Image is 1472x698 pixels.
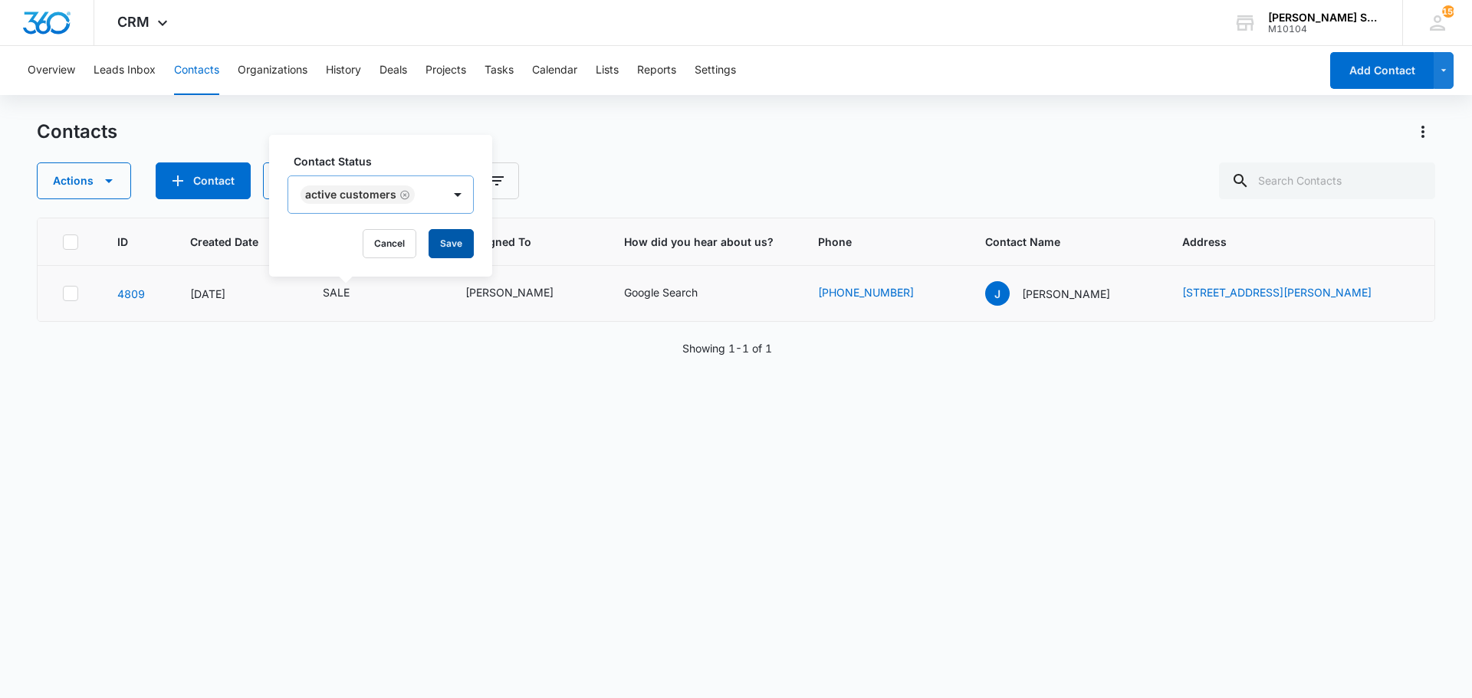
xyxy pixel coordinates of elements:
button: Actions [1411,120,1435,144]
div: SALE [323,284,350,300]
button: Save [429,229,474,258]
a: Navigate to contact details page for James [117,287,145,300]
button: Tasks [485,46,514,95]
h1: Contacts [37,120,117,143]
button: History [326,46,361,95]
div: [DATE] [190,286,286,302]
span: J [985,281,1010,306]
button: Reports [637,46,676,95]
div: [PERSON_NAME] [465,284,554,300]
p: Showing 1-1 of 1 [682,340,772,356]
div: Address - 2106 Daniel Lewis Dr, New Lenox, il, 60451, United States - Select to Edit Field [1182,284,1399,303]
div: account id [1268,24,1380,34]
span: Phone [818,234,926,250]
div: notifications count [1442,5,1454,18]
span: 150 [1442,5,1454,18]
button: Actions [37,162,131,199]
button: Organizations [238,46,307,95]
button: Add Contact [1330,52,1434,89]
div: How did you hear about us? - Google Search - Select to Edit Field [624,284,725,303]
div: Contact Name - James - Select to Edit Field [985,281,1138,306]
div: Active Customers [305,189,396,200]
div: account name [1268,11,1380,24]
span: Created Date [190,234,264,250]
input: Search Contacts [1219,162,1435,199]
button: Calendar [532,46,577,95]
span: Assigned To [465,234,565,250]
button: Settings [695,46,736,95]
a: [STREET_ADDRESS][PERSON_NAME] [1182,286,1372,299]
div: Assigned To - Ted DiMayo - Select to Edit Field [465,284,581,303]
button: Projects [426,46,466,95]
span: Contact Name [985,234,1123,250]
div: Remove Active Customers [396,189,410,200]
span: ID [117,234,131,250]
button: Lists [596,46,619,95]
button: Leads Inbox [94,46,156,95]
button: Overview [28,46,75,95]
button: Contacts [174,46,219,95]
span: Address [1182,234,1388,250]
span: How did you hear about us? [624,234,781,250]
label: Contact Status [294,153,480,169]
button: Deals [379,46,407,95]
a: [PHONE_NUMBER] [818,284,914,300]
div: Phone - 8153193201 - Select to Edit Field [818,284,941,303]
div: Contact Status - SALE - Select to Edit Field [323,284,377,303]
button: Import Contacts [263,162,402,199]
button: Cancel [363,229,416,258]
p: [PERSON_NAME] [1022,286,1110,302]
span: CRM [117,14,149,30]
div: Google Search [624,284,698,300]
button: Add Contact [156,162,251,199]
